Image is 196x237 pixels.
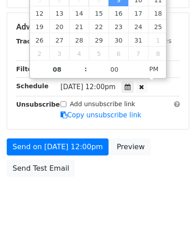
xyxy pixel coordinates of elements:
label: Add unsubscribe link [70,99,135,109]
span: October 13, 2025 [49,6,69,20]
span: Click to toggle [142,60,166,78]
span: October 26, 2025 [30,33,50,47]
input: Minute [87,60,142,78]
span: October 19, 2025 [30,20,50,33]
span: October 22, 2025 [89,20,109,33]
a: Copy unsubscribe link [61,111,141,119]
span: October 16, 2025 [109,6,128,20]
span: October 24, 2025 [128,20,148,33]
strong: Tracking [16,38,46,45]
strong: Filters [16,65,39,73]
span: November 6, 2025 [109,47,128,60]
a: Preview [111,138,150,155]
span: October 31, 2025 [128,33,148,47]
span: November 1, 2025 [148,33,168,47]
span: November 8, 2025 [148,47,168,60]
span: October 21, 2025 [69,20,89,33]
strong: Unsubscribe [16,101,60,108]
a: Send Test Email [7,160,75,177]
span: November 2, 2025 [30,47,50,60]
span: October 14, 2025 [69,6,89,20]
span: November 7, 2025 [128,47,148,60]
span: October 20, 2025 [49,20,69,33]
span: October 27, 2025 [49,33,69,47]
input: Hour [30,60,85,78]
span: October 23, 2025 [109,20,128,33]
span: October 17, 2025 [128,6,148,20]
span: November 5, 2025 [89,47,109,60]
span: November 3, 2025 [49,47,69,60]
iframe: Chat Widget [151,194,196,237]
span: October 25, 2025 [148,20,168,33]
h5: Advanced [16,22,180,32]
span: [DATE] 12:00pm [61,83,116,91]
span: October 12, 2025 [30,6,50,20]
a: Send on [DATE] 12:00pm [7,138,109,155]
span: October 18, 2025 [148,6,168,20]
strong: Schedule [16,82,48,90]
span: October 28, 2025 [69,33,89,47]
span: October 29, 2025 [89,33,109,47]
span: November 4, 2025 [69,47,89,60]
span: October 30, 2025 [109,33,128,47]
span: October 15, 2025 [89,6,109,20]
span: : [84,60,87,78]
